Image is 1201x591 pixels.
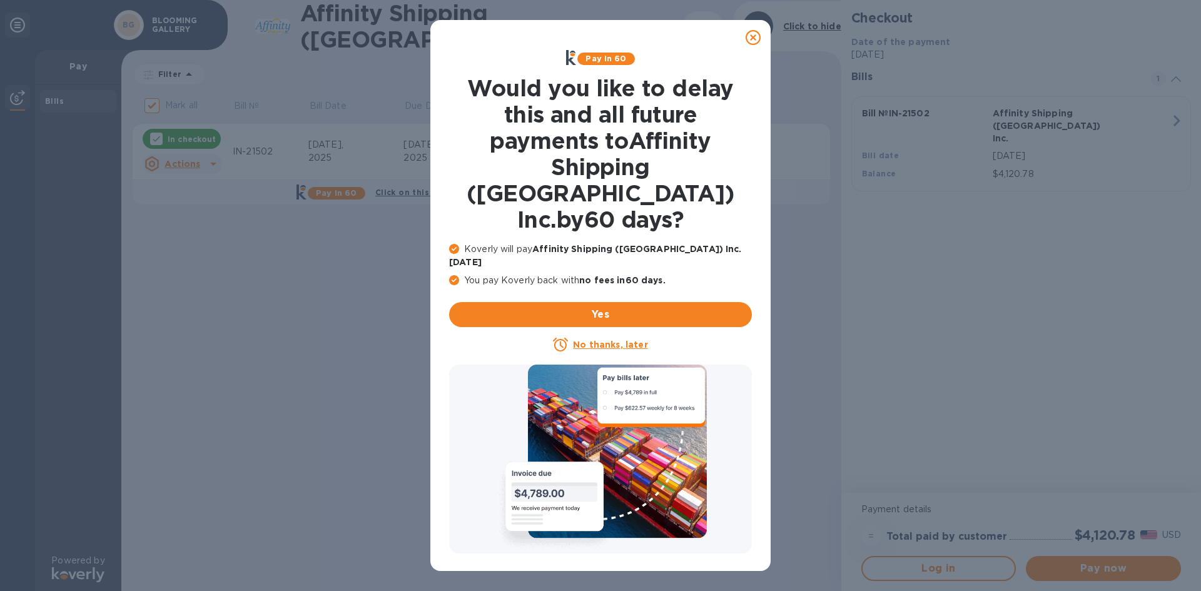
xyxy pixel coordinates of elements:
[449,243,752,269] p: Koverly will pay
[579,275,665,285] b: no fees in 60 days .
[449,244,742,267] b: Affinity Shipping ([GEOGRAPHIC_DATA]) Inc. [DATE]
[585,54,626,63] b: Pay in 60
[459,307,742,322] span: Yes
[449,274,752,287] p: You pay Koverly back with
[449,75,752,233] h1: Would you like to delay this and all future payments to Affinity Shipping ([GEOGRAPHIC_DATA]) Inc...
[573,340,647,350] u: No thanks, later
[449,302,752,327] button: Yes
